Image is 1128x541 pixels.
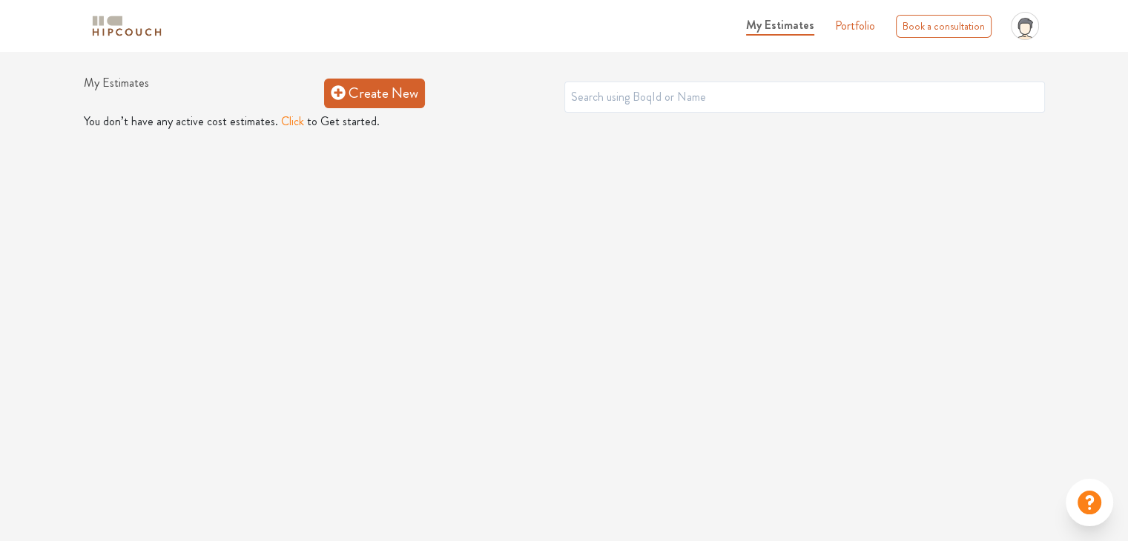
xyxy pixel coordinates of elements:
h1: My Estimates [84,76,324,110]
a: Create New [324,79,425,108]
img: logo-horizontal.svg [90,13,164,39]
span: My Estimates [746,16,814,33]
span: logo-horizontal.svg [90,10,164,43]
input: Search using BoqId or Name [564,82,1045,113]
button: Click [281,113,304,130]
div: Book a consultation [896,15,992,38]
p: You don’t have any active cost estimates. to Get started. [84,113,1045,130]
a: Portfolio [835,17,875,35]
